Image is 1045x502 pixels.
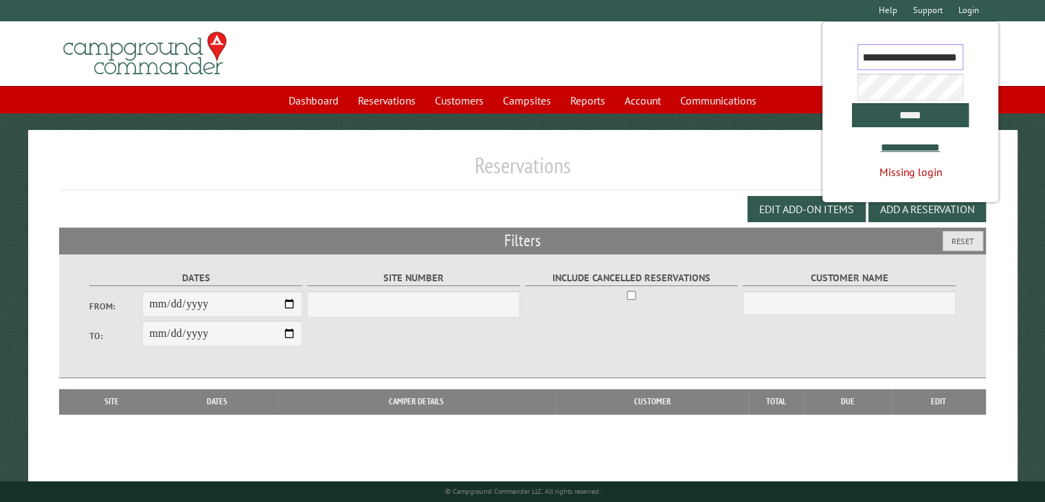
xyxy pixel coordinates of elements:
a: Communications [672,87,765,113]
label: Site Number [307,270,521,286]
span: [GEOGRAPHIC_DATA] [523,38,986,61]
a: Reports [562,87,614,113]
th: Camper Details [277,389,556,414]
div: Missing login [852,164,969,179]
button: Reset [943,231,983,251]
a: Reservations [350,87,424,113]
th: Customer [556,389,749,414]
a: Account [616,87,669,113]
img: Campground Commander [59,27,231,80]
th: Due [804,389,892,414]
label: From: [89,300,143,313]
a: Campsites [495,87,559,113]
a: Customers [427,87,492,113]
th: Edit [892,389,986,414]
label: Customer Name [743,270,956,286]
label: To: [89,329,143,342]
button: Edit Add-on Items [748,196,866,222]
h2: Filters [59,228,986,254]
a: Dashboard [280,87,347,113]
label: Include Cancelled Reservations [525,270,739,286]
th: Site [66,389,157,414]
th: Total [749,389,804,414]
h1: Reservations [59,152,986,190]
label: Dates [89,270,303,286]
button: Add a Reservation [868,196,986,222]
small: © Campground Commander LLC. All rights reserved. [445,487,600,496]
th: Dates [157,389,277,414]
